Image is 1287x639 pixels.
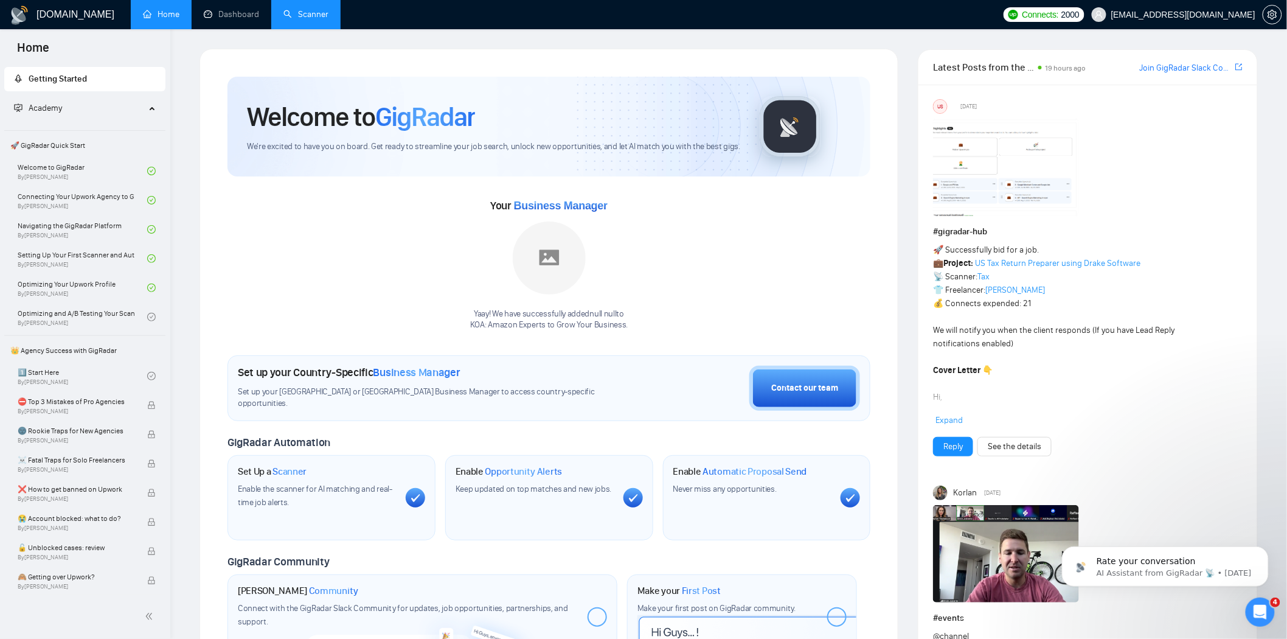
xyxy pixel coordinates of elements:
a: Connecting Your Upwork Agency to GigRadarBy[PERSON_NAME] [18,187,147,214]
span: lock [147,459,156,468]
span: 19 hours ago [1046,64,1086,72]
a: dashboardDashboard [204,9,259,19]
span: Never miss any opportunities. [673,484,777,494]
span: ❌ How to get banned on Upwork [18,483,134,495]
span: By [PERSON_NAME] [18,554,134,561]
span: check-circle [147,372,156,380]
span: Enable the scanner for AI matching and real-time job alerts. [238,484,392,508]
span: First Post [682,585,721,597]
button: Reply [933,437,973,456]
span: 🌚 Rookie Traps for New Agencies [18,425,134,437]
span: By [PERSON_NAME] [18,583,134,590]
span: Your [490,199,608,212]
img: F09354QB7SM-image.png [933,119,1079,216]
img: F09EM4TRGJF-image.png [933,505,1079,602]
span: Set up your [GEOGRAPHIC_DATA] or [GEOGRAPHIC_DATA] Business Manager to access country-specific op... [238,386,611,410]
span: check-circle [147,167,156,175]
strong: Cover Letter 👇 [933,365,993,375]
iframe: Intercom live chat [1246,598,1275,627]
span: By [PERSON_NAME] [18,408,134,415]
strong: Project: [943,258,973,268]
a: 1️⃣ Start HereBy[PERSON_NAME] [18,363,147,389]
span: 2000 [1061,8,1080,21]
span: Opportunity Alerts [485,466,563,478]
span: ☠️ Fatal Traps for Solo Freelancers [18,454,134,466]
iframe: Intercom notifications message [1044,521,1287,606]
span: rocket [14,74,23,83]
div: Contact our team [771,382,838,395]
span: Automatic Proposal Send [702,466,807,478]
span: Keep updated on top matches and new jobs. [456,484,612,494]
span: By [PERSON_NAME] [18,495,134,503]
a: Optimizing and A/B Testing Your Scanner for Better ResultsBy[PERSON_NAME] [18,304,147,330]
span: Community [309,585,358,597]
span: lock [147,547,156,556]
span: GigRadar Community [227,555,330,568]
span: user [1095,10,1103,19]
span: Getting Started [29,74,87,84]
span: We're excited to have you on board. Get ready to streamline your job search, unlock new opportuni... [247,141,740,153]
img: gigradar-logo.png [760,96,820,157]
a: Join GigRadar Slack Community [1139,61,1233,75]
span: By [PERSON_NAME] [18,525,134,532]
span: Academy [29,103,62,113]
span: Connect with the GigRadar Slack Community for updates, job opportunities, partnerships, and support. [238,603,568,627]
span: lock [147,518,156,526]
span: check-circle [147,225,156,234]
a: export [1235,61,1243,73]
h1: # events [933,612,1243,625]
span: 🚀 GigRadar Quick Start [5,133,164,158]
img: logo [10,5,29,25]
h1: Make your [637,585,721,597]
span: Latest Posts from the GigRadar Community [933,60,1035,75]
li: Getting Started [4,67,165,91]
span: Expand [935,415,963,425]
span: lock [147,576,156,585]
span: Make your first post on GigRadar community. [637,603,796,613]
a: Reply [943,440,963,453]
span: Home [7,39,59,65]
h1: # gigradar-hub [933,225,1243,239]
h1: Welcome to [247,100,475,133]
h1: [PERSON_NAME] [238,585,358,597]
img: Korlan [933,486,948,500]
span: Academy [14,103,62,113]
a: US Tax Return Preparer using Drake Software [975,258,1140,268]
a: Optimizing Your Upwork ProfileBy[PERSON_NAME] [18,274,147,301]
span: check-circle [147,284,156,292]
a: Navigating the GigRadar PlatformBy[PERSON_NAME] [18,216,147,243]
span: double-left [145,610,157,623]
span: Connects: [1022,8,1058,21]
span: setting [1263,10,1282,19]
h1: Enable [673,466,807,478]
span: 🙈 Getting over Upwork? [18,571,134,583]
span: export [1235,62,1243,72]
span: check-circle [147,313,156,321]
span: By [PERSON_NAME] [18,466,134,473]
span: check-circle [147,196,156,204]
span: Korlan [953,486,977,500]
button: setting [1263,5,1282,24]
span: GigRadar [375,100,475,133]
span: lock [147,489,156,497]
span: [DATE] [961,101,977,112]
a: See the details [988,440,1041,453]
span: 4 [1271,598,1280,607]
img: upwork-logo.png [1008,10,1018,19]
a: Tax [977,271,990,282]
button: See the details [977,437,1052,456]
span: 🔓 Unblocked cases: review [18,542,134,554]
span: Business Manager [373,366,460,379]
span: lock [147,430,156,439]
span: fund-projection-screen [14,103,23,112]
a: Welcome to GigRadarBy[PERSON_NAME] [18,158,147,184]
span: check-circle [147,254,156,263]
span: Scanner [272,466,307,478]
span: By [PERSON_NAME] [18,437,134,444]
a: setting [1263,10,1282,19]
a: Setting Up Your First Scanner and Auto-BidderBy[PERSON_NAME] [18,245,147,272]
